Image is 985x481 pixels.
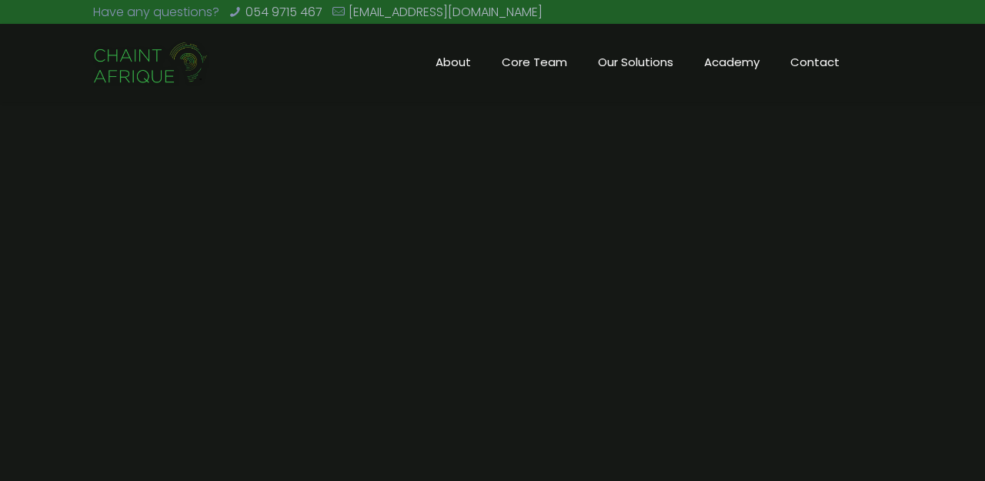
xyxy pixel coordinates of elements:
[420,24,486,101] a: About
[420,51,486,74] span: About
[486,51,583,74] span: Core Team
[245,3,322,21] a: 054 9715 467
[689,51,775,74] span: Academy
[349,3,543,21] a: [EMAIL_ADDRESS][DOMAIN_NAME]
[486,24,583,101] a: Core Team
[583,24,689,101] a: Our Solutions
[93,40,209,86] img: Chaint_Afrique-20
[775,24,855,101] a: Contact
[775,51,855,74] span: Contact
[93,24,209,101] a: Chaint Afrique
[583,51,689,74] span: Our Solutions
[689,24,775,101] a: Academy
